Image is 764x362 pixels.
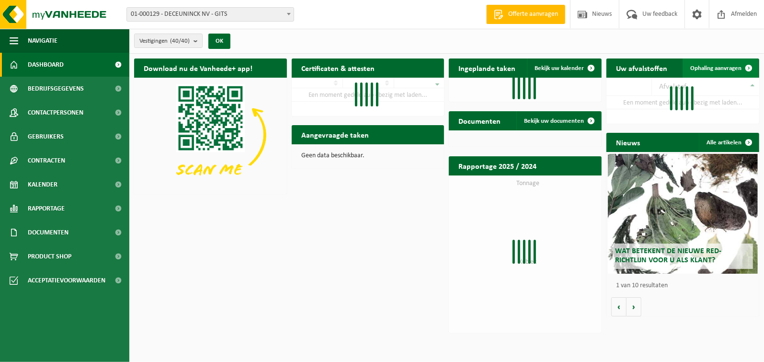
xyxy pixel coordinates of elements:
p: Geen data beschikbaar. [301,152,435,159]
button: Vestigingen(40/40) [134,34,203,48]
span: Rapportage [28,197,65,221]
a: Bekijk uw documenten [516,111,601,130]
span: Vestigingen [139,34,190,48]
a: Alle artikelen [699,133,758,152]
a: Offerte aanvragen [486,5,565,24]
span: Bekijk uw documenten [524,118,584,124]
span: 01-000129 - DECEUNINCK NV - GITS [126,7,294,22]
span: Bedrijfsgegevens [28,77,84,101]
a: Wat betekent de nieuwe RED-richtlijn voor u als klant? [608,154,757,274]
count: (40/40) [170,38,190,44]
span: Kalender [28,173,57,197]
a: Ophaling aanvragen [683,58,758,78]
p: 1 van 10 resultaten [616,282,754,289]
h2: Rapportage 2025 / 2024 [449,156,546,175]
span: Contactpersonen [28,101,83,125]
button: Volgende [627,297,641,316]
button: Vorige [611,297,627,316]
h2: Nieuws [606,133,650,152]
h2: Certificaten & attesten [292,58,384,77]
h2: Download nu de Vanheede+ app! [134,58,262,77]
h2: Documenten [449,111,510,130]
span: Navigatie [28,29,57,53]
span: Acceptatievoorwaarden [28,269,105,292]
span: Offerte aanvragen [506,10,560,19]
h2: Aangevraagde taken [292,125,378,144]
span: Documenten [28,221,68,245]
img: Download de VHEPlus App [134,78,287,192]
span: Ophaling aanvragen [690,65,741,71]
span: 01-000129 - DECEUNINCK NV - GITS [127,8,294,21]
span: Wat betekent de nieuwe RED-richtlijn voor u als klant? [615,247,721,264]
span: Gebruikers [28,125,64,149]
h2: Uw afvalstoffen [606,58,677,77]
a: Bekijk rapportage [530,175,601,194]
h2: Ingeplande taken [449,58,525,77]
span: Contracten [28,149,65,173]
span: Product Shop [28,245,71,269]
span: Bekijk uw kalender [535,65,584,71]
a: Bekijk uw kalender [527,58,601,78]
button: OK [208,34,230,49]
span: Dashboard [28,53,64,77]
